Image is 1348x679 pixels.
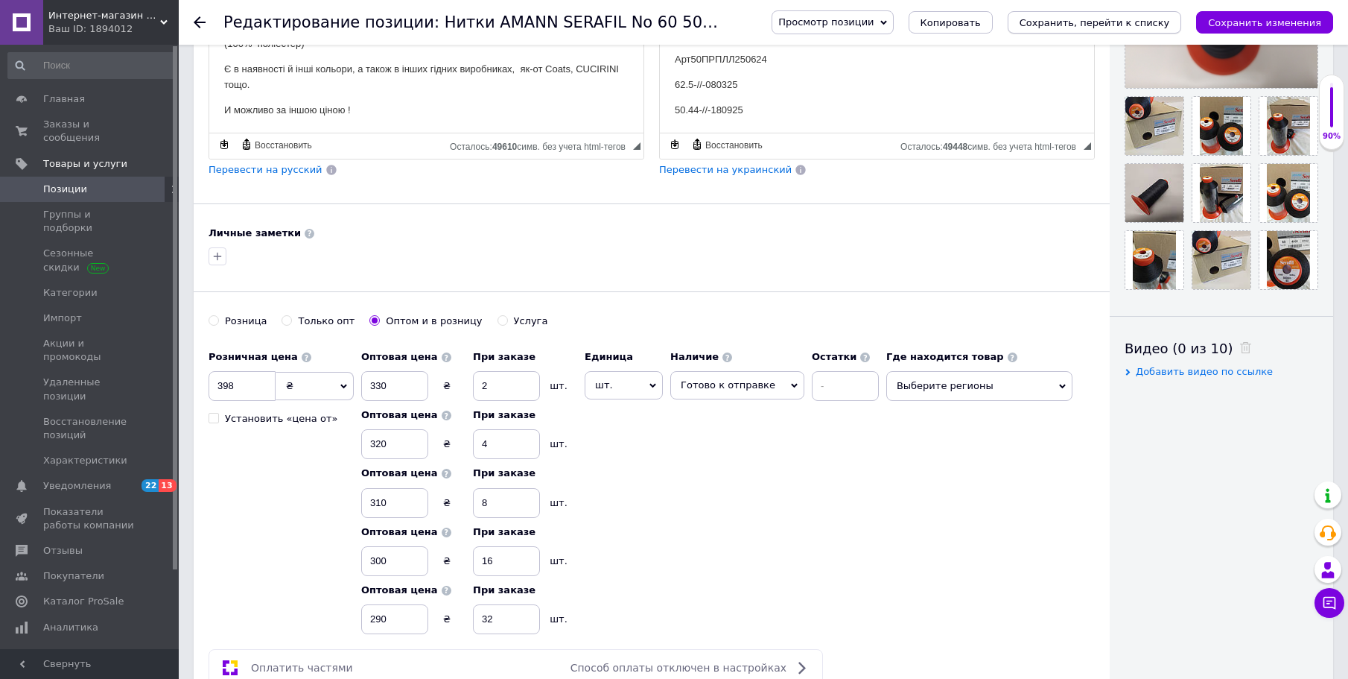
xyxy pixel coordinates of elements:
span: Характеристики [43,454,127,467]
div: Ваш ID: 1894012 [48,22,179,36]
div: 90% Качество заполнения [1319,75,1344,150]
span: Каталог ProSale [43,595,124,608]
p: Міцні нитки від відомого [DEMOGRAPHIC_DATA] виробника. [15,50,419,66]
button: Сохранить изменения [1196,11,1333,34]
span: Отзывы [43,544,83,558]
span: Готово к отправке [681,379,775,391]
span: Перевести на украинский [659,164,792,175]
div: ₴ [428,438,465,451]
input: 0 [361,488,428,518]
h1: Редактирование позиции: Нитки AMANN SERAFIL No 60 5000м "капрон" col 4000 чорний розпродаж дешево [223,13,1114,31]
div: Подсчет символов [450,138,633,152]
div: шт. [540,438,577,451]
input: 0 [209,371,276,401]
label: Единица [585,350,663,364]
p: 50.44-//-180925 [15,157,419,172]
input: - [812,371,879,401]
span: Перетащите для изменения размера [1084,142,1091,150]
div: Вернуться назад [194,16,206,28]
input: Поиск [7,52,176,79]
span: Аналитика [43,621,98,634]
p: Арт.55?ГВР СЛТЬ ? ! ЗА ИТЛ [15,80,419,96]
span: Главная [43,92,85,106]
span: Группы и подборки [43,208,138,235]
p: И можливо за іншою ціною ! [15,157,419,172]
input: 0 [473,429,540,459]
div: Оптом и в розницу [386,315,482,328]
div: шт. [540,555,577,568]
span: 22 [142,479,159,492]
a: Восстановить [689,136,765,153]
i: Сохранить, перейти к списку [1020,17,1170,28]
span: 13 [159,479,176,492]
span: Просмотр позиции [778,16,874,28]
label: При заказе [473,408,577,422]
button: Чат с покупателем [1314,588,1344,618]
label: При заказе [473,467,577,480]
div: шт. [540,613,577,626]
span: Оплатить частями [251,662,353,674]
span: Импорт [43,312,82,325]
div: ₴ [428,496,465,510]
span: Восстановление позиций [43,415,138,442]
span: Интернет-магазин "Текстиль-сток" [48,9,160,22]
span: Добавить видео по ссылке [1136,366,1273,377]
span: Видео (0 из 10) [1125,341,1233,356]
input: 0 [361,429,428,459]
p: Serafil — високоякісна армована нитка, виготовлена з поліефірних довгих волокон (100% поліестер) [15,75,419,106]
div: Установить «цена от» [225,412,337,426]
div: ₴ [428,555,465,568]
span: 49610 [492,142,517,152]
b: Личные заметки [209,227,301,239]
div: шт. [540,379,577,393]
span: ₴ [286,380,293,391]
a: Восстановить [238,136,314,153]
span: Копировать [921,17,981,28]
span: Акции и промокоды [43,337,138,364]
span: Показатели работы компании [43,505,138,532]
span: Управление сайтом [43,646,138,673]
label: При заказе [473,584,577,597]
p: Як шо потрібна ціна більш низька - звертайтесь до нашого менеджера, зробимо !!! [15,25,419,40]
input: 0 [473,371,540,401]
span: Уведомления [43,479,111,493]
b: Оптовая цена [361,467,438,479]
span: Перевести на русский [209,164,322,175]
p: Арт50ПРПЛЛ250624 [15,106,419,121]
p: Є в наявності й інші кольори, а також в інших гідних виробниках, як-от Coats, CUCIRINI тощо. [15,116,419,147]
input: 0 [473,604,540,634]
div: Подсчет символов [900,138,1084,152]
span: Товары и услуги [43,157,127,171]
button: Копировать [909,11,993,34]
p: Арт.60.500?.ВГВР10.10.22. [15,55,419,71]
label: При заказе [473,525,577,539]
b: Наличие [670,351,719,362]
span: Покупатели [43,569,104,583]
button: Сохранить, перейти к списку [1008,11,1182,34]
b: Оптовая цена [361,584,438,596]
span: Заказы и сообщения [43,118,138,145]
div: Услуга [514,315,548,328]
input: 0 [361,604,428,634]
span: 49448 [943,142,967,152]
div: 90% [1320,131,1344,142]
b: Оптовая цена [361,526,438,537]
span: Выберите регионы [886,371,1072,401]
label: При заказе [473,350,577,364]
b: Где находится товар [886,351,1004,362]
div: шт. [540,496,577,510]
b: Оптовая цена [361,409,438,420]
b: Оптовая цена [361,351,438,362]
p: И возможно по другой цене !!! [15,31,419,46]
b: Остатки [812,351,857,362]
input: 0 [473,488,540,518]
span: Восстановить [252,139,312,152]
i: Сохранить изменения [1208,17,1321,28]
div: Розница [225,315,267,328]
a: Сделать резервную копию сейчас [216,136,232,153]
div: ₴ [428,379,465,393]
input: 0 [361,546,428,576]
div: ₴ [428,613,465,626]
a: Сделать резервную копию сейчас [667,136,683,153]
input: 0 [473,546,540,576]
